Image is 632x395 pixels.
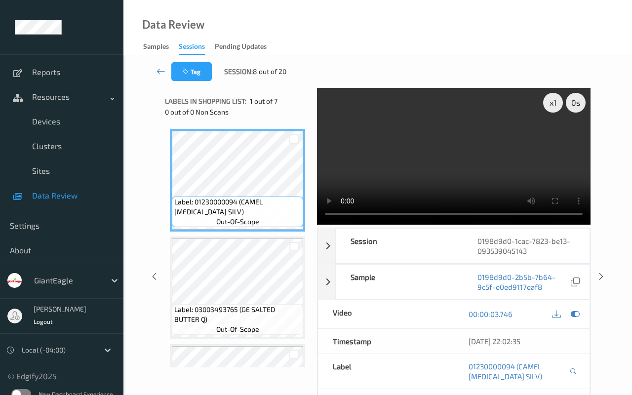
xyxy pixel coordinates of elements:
div: x 1 [543,93,563,113]
div: Session [336,229,463,263]
a: 00:00:03.746 [469,309,513,319]
div: Sessions [179,41,205,55]
div: Label [318,354,454,389]
span: Label: 01230000094 (CAMEL [MEDICAL_DATA] SILV) [174,197,301,217]
div: Data Review [142,20,204,30]
div: Sample [336,265,463,299]
button: Tag [171,62,212,81]
div: [DATE] 22:02:35 [469,336,575,346]
span: 8 out of 20 [253,67,286,77]
a: 01230000094 (CAMEL [MEDICAL_DATA] SILV) [469,361,567,381]
a: Sessions [179,40,215,55]
span: Label: 03003493765 (GE SALTED BUTTER Q) [174,305,301,324]
div: Sample0198d9d0-2b5b-7b64-9c5f-e0ed9117eaf8 [317,264,590,300]
span: 1 out of 7 [250,96,277,106]
div: Session0198d9d0-1cac-7823-be13-093539045143 [317,228,590,264]
div: 0 out of 0 Non Scans [165,107,310,117]
span: out-of-scope [216,324,259,334]
div: 0 s [566,93,586,113]
a: Samples [143,40,179,54]
div: Timestamp [318,329,454,354]
div: Video [318,300,454,328]
div: Samples [143,41,169,54]
div: 0198d9d0-1cac-7823-be13-093539045143 [463,229,590,263]
a: Pending Updates [215,40,276,54]
span: Labels in shopping list: [165,96,246,106]
span: Session: [224,67,253,77]
span: out-of-scope [216,217,259,227]
div: Pending Updates [215,41,267,54]
a: 0198d9d0-2b5b-7b64-9c5f-e0ed9117eaf8 [477,272,569,292]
